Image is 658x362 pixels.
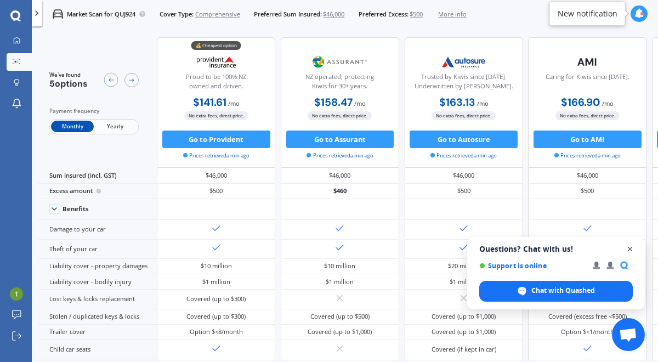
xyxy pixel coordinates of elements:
b: $141.61 [193,95,226,109]
img: AMI-text-1.webp [558,51,616,73]
div: $460 [281,184,399,199]
div: $500 [405,184,523,199]
span: Prices retrieved a min ago [307,152,373,160]
span: No extra fees, direct price. [555,111,620,120]
div: $10 million [324,262,355,270]
span: No extra fees, direct price. [308,111,372,120]
span: Prices retrieved a min ago [430,152,497,160]
div: $500 [157,184,275,199]
div: Covered (up to $1,000) [432,327,496,336]
div: Liability cover - bodily injury [38,274,157,290]
div: Excess amount [38,184,157,199]
div: Lost keys & locks replacement [38,290,157,309]
img: ACg8ocKTyAYVfPO-y0D3cD8ZKH-U4d5zFLnRSRbQMmxXz6luxPJ4zg=s96-c [10,287,23,301]
div: Covered (up to $300) [186,312,246,321]
span: No extra fees, direct price. [432,111,496,120]
span: Chat with Quashed [531,286,595,296]
div: $1 million [202,278,230,286]
div: Covered (up to $500) [310,312,370,321]
a: Open chat [612,318,645,351]
div: Damage to your car [38,220,157,239]
span: Cover Type: [160,10,194,19]
div: Covered (up to $1,000) [308,327,372,336]
span: Yearly [94,121,137,132]
div: Liability cover - property damages [38,259,157,274]
img: Assurant.png [311,51,369,73]
button: Go to AMI [534,131,642,148]
div: Covered (if kept in car) [432,345,496,354]
div: $1 million [326,278,354,286]
b: $166.90 [561,95,600,109]
span: Monthly [51,121,94,132]
div: Benefits [63,205,89,213]
span: Prices retrieved a min ago [554,152,621,160]
div: Caring for Kiwis since [DATE]. [546,72,629,94]
div: New notification [558,8,617,19]
div: Option $<8/month [190,327,243,336]
p: Market Scan for QUJ924 [67,10,135,19]
span: Prices retrieved a min ago [183,152,249,160]
span: $500 [410,10,423,19]
div: Child car seats [38,340,157,359]
img: Autosure.webp [435,51,493,73]
b: $163.13 [439,95,475,109]
button: Go to Provident [162,131,270,148]
span: 5 options [49,78,88,89]
div: 💰 Cheapest option [191,41,241,50]
span: We've found [49,71,88,79]
div: Covered (up to $300) [186,295,246,303]
div: $10 million [201,262,232,270]
img: Provident.png [188,51,246,73]
div: Theft of your car [38,240,157,259]
div: Option $<1/month [561,327,614,336]
div: Covered (up to $1,000) [432,312,496,321]
span: Chat with Quashed [479,281,633,302]
button: Go to Autosure [410,131,518,148]
button: Go to Assurant [286,131,394,148]
div: Trailer cover [38,325,157,340]
span: Support is online [479,262,585,270]
span: Comprehensive [195,10,240,19]
span: More info [438,10,467,19]
div: Sum insured (incl. GST) [38,168,157,183]
b: $158.47 [314,95,353,109]
span: No extra fees, direct price. [184,111,248,120]
div: Proud to be 100% NZ owned and driven. [164,72,268,94]
div: Payment frequency [49,107,139,116]
div: Trusted by Kiwis since [DATE]. Underwritten by [PERSON_NAME]. [412,72,515,94]
div: Stolen / duplicated keys & locks [38,309,157,325]
div: $46,000 [405,168,523,183]
span: Preferred Excess: [359,10,409,19]
img: car.f15378c7a67c060ca3f3.svg [53,9,63,19]
div: $46,000 [157,168,275,183]
div: $20 million [448,262,479,270]
div: $1 million [450,278,478,286]
span: / mo [602,99,614,108]
span: Preferred Sum Insured: [254,10,322,19]
span: Questions? Chat with us! [479,245,633,253]
span: $46,000 [323,10,344,19]
div: Covered (excess free <$500) [548,312,627,321]
div: $500 [528,184,646,199]
span: / mo [354,99,366,108]
div: $46,000 [281,168,399,183]
span: / mo [477,99,489,108]
span: / mo [228,99,240,108]
div: NZ operated; protecting Kiwis for 30+ years. [288,72,392,94]
div: $46,000 [528,168,646,183]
